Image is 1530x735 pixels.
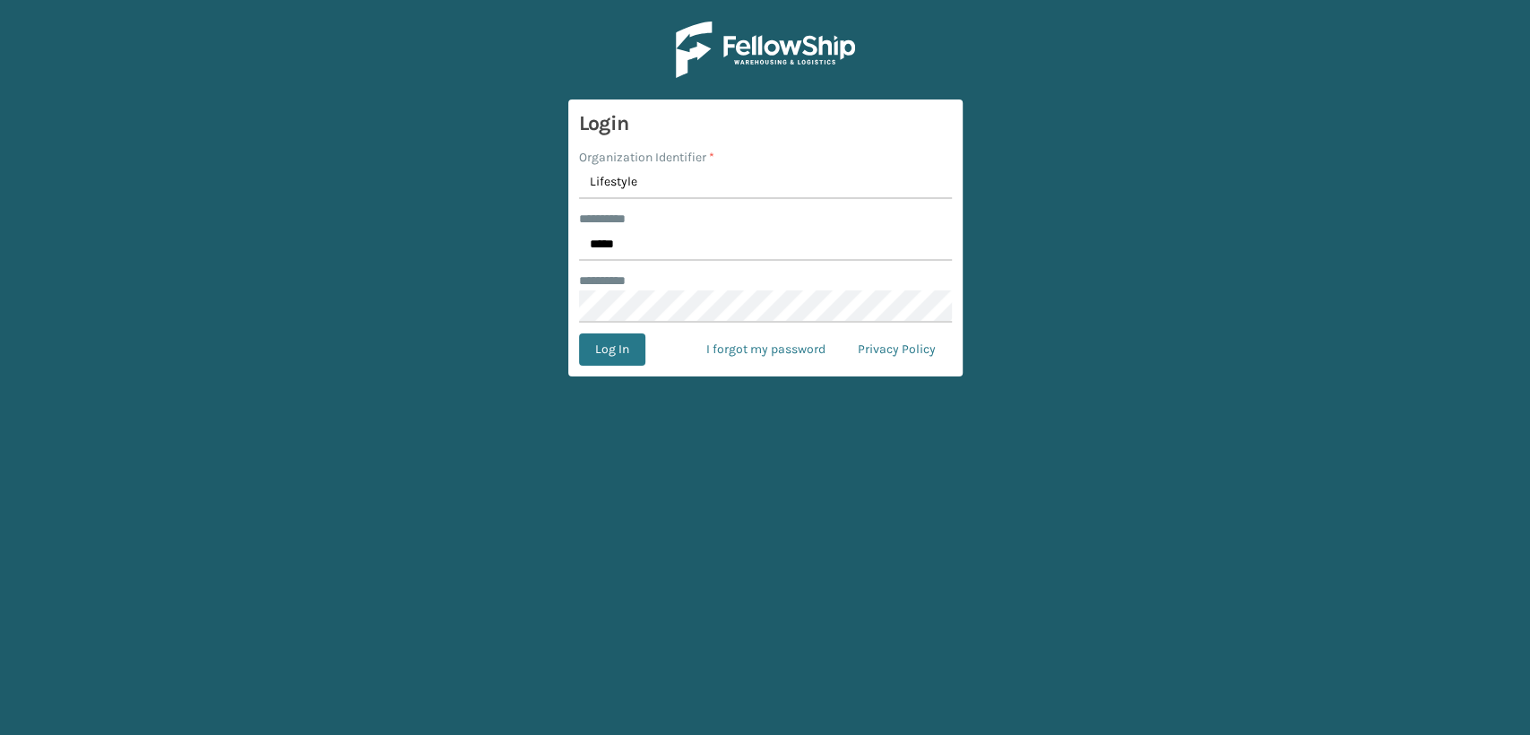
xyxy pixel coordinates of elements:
button: Log In [579,333,645,366]
a: I forgot my password [690,333,842,366]
a: Privacy Policy [842,333,952,366]
img: Logo [676,22,855,78]
label: Organization Identifier [579,148,714,167]
h3: Login [579,110,952,137]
